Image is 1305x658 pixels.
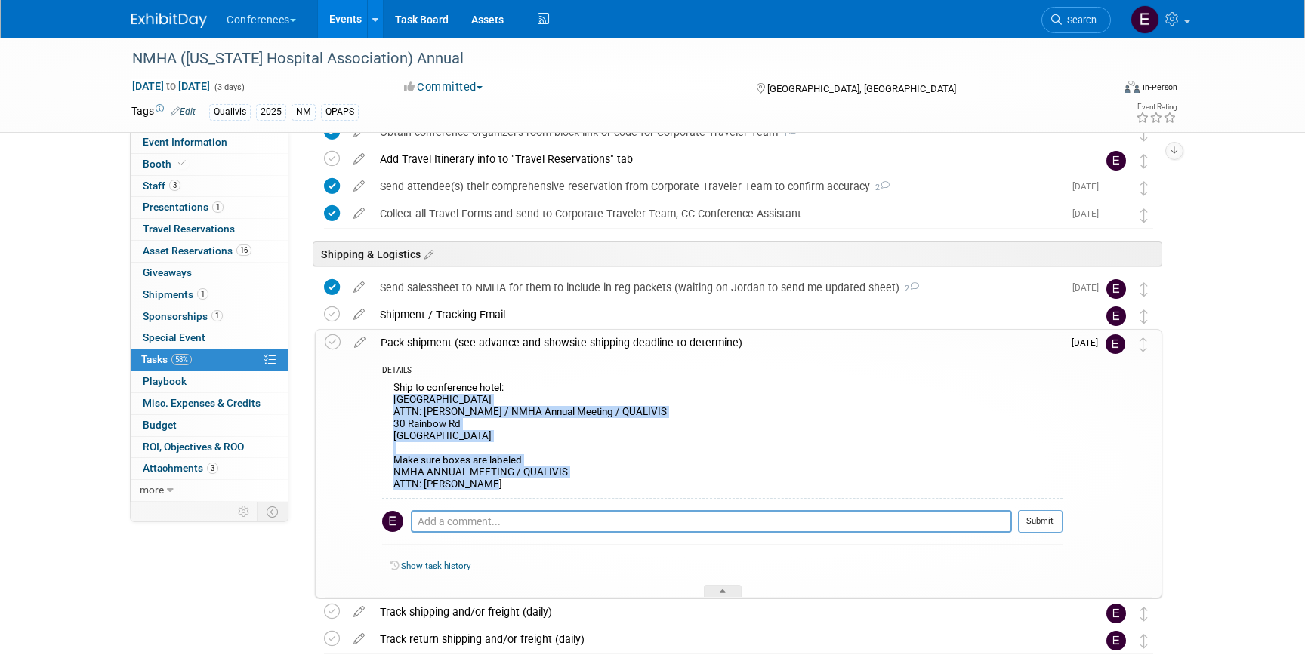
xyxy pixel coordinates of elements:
[870,183,890,192] span: 2
[131,306,288,327] a: Sponsorships1
[1125,81,1140,93] img: Format-Inperson.png
[372,626,1076,652] div: Track return shipping and/or freight (daily)
[143,201,224,213] span: Presentations
[171,106,196,117] a: Edit
[143,266,192,278] span: Giveaways
[131,327,288,349] a: Special Event
[131,197,288,218] a: Presentations1
[131,393,288,414] a: Misc. Expenses & Credits
[421,246,433,261] a: Edit sections
[346,632,372,646] a: edit
[1106,306,1126,326] img: Erin Anderson
[169,180,180,191] span: 3
[131,437,288,458] a: ROI, Objectives & ROO
[141,353,192,365] span: Tasks
[382,365,1063,378] div: DETAILS
[372,146,1076,172] div: Add Travel Itinerary info to "Travel Reservations" tab
[1106,334,1125,354] img: Erin Anderson
[1140,337,1147,352] i: Move task
[1136,103,1177,111] div: Event Rating
[313,241,1162,266] div: Shipping & Logistics
[178,159,186,168] i: Booth reservation complete
[1140,607,1148,621] i: Move task
[373,330,1063,355] div: Pack shipment (see advance and showsite shipping deadline to determine)
[258,502,288,521] td: Toggle Event Tabs
[164,80,178,92] span: to
[1072,337,1106,348] span: [DATE]
[401,561,470,571] a: Show task history
[209,104,251,120] div: Qualivis
[211,310,223,321] span: 1
[1022,78,1177,101] div: Event Format
[1140,208,1148,223] i: Move task
[143,310,223,322] span: Sponsorships
[382,378,1063,499] div: Ship to conference hotel: [GEOGRAPHIC_DATA] ATTN: [PERSON_NAME] / NMHA Annual Meeting / QUALIVIS ...
[372,302,1076,327] div: Shipment / Tracking Email
[143,441,244,453] span: ROI, Objectives & ROO
[372,201,1063,226] div: Collect all Travel Forms and send to Corporate Traveler Team, CC Conference Assistant
[1131,5,1159,34] img: Erin Anderson
[213,82,245,92] span: (3 days)
[131,241,288,262] a: Asset Reservations16
[346,152,372,166] a: edit
[143,136,227,148] span: Event Information
[347,336,373,349] a: edit
[1140,282,1148,297] i: Move task
[1106,124,1126,143] img: Karina German
[207,463,218,474] span: 3
[372,174,1063,199] div: Send attendee(s) their comprehensive reservation from Corporate Traveler Team to confirm accuracy
[778,128,797,138] span: 1
[131,480,288,501] a: more
[899,284,919,294] span: 2
[1142,81,1177,93] div: In-Person
[127,45,1088,72] div: NMHA ([US_STATE] Hospital Association) Annual
[346,308,372,321] a: edit
[131,371,288,392] a: Playbook
[1072,282,1106,293] span: [DATE]
[143,223,235,235] span: Travel Reservations
[131,176,288,197] a: Staff3
[346,281,372,294] a: edit
[131,103,196,121] td: Tags
[131,458,288,479] a: Attachments3
[767,83,956,94] span: [GEOGRAPHIC_DATA], [GEOGRAPHIC_DATA]
[131,79,211,93] span: [DATE] [DATE]
[1140,181,1148,195] i: Move task
[143,375,187,387] span: Playbook
[1106,631,1126,650] img: Erin Anderson
[143,180,180,192] span: Staff
[131,349,288,371] a: Tasks58%
[1106,604,1126,623] img: Erin Anderson
[256,104,286,120] div: 2025
[212,201,224,213] span: 1
[1106,178,1126,198] img: Karina German
[131,415,288,436] a: Budget
[131,154,288,175] a: Booth
[131,13,207,28] img: ExhibitDay
[143,462,218,474] span: Attachments
[197,288,208,300] span: 1
[372,275,1063,300] div: Send salessheet to NMHA for them to include in reg packets (waiting on Jordan to send me updated ...
[231,502,258,521] td: Personalize Event Tab Strip
[131,219,288,240] a: Travel Reservations
[143,158,189,170] span: Booth
[1106,151,1126,171] img: Erin Anderson
[346,605,372,619] a: edit
[1140,634,1148,648] i: Move task
[1072,208,1106,219] span: [DATE]
[140,484,164,496] span: more
[346,180,372,193] a: edit
[1140,154,1148,168] i: Move task
[1106,205,1126,225] img: Karina German
[1041,7,1111,33] a: Search
[399,79,489,95] button: Committed
[372,599,1076,625] div: Track shipping and/or freight (daily)
[143,397,261,409] span: Misc. Expenses & Credits
[131,132,288,153] a: Event Information
[171,354,192,365] span: 58%
[1140,127,1148,141] i: Move task
[131,284,288,306] a: Shipments1
[1140,309,1148,324] i: Move task
[131,263,288,284] a: Giveaways
[236,244,251,256] span: 16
